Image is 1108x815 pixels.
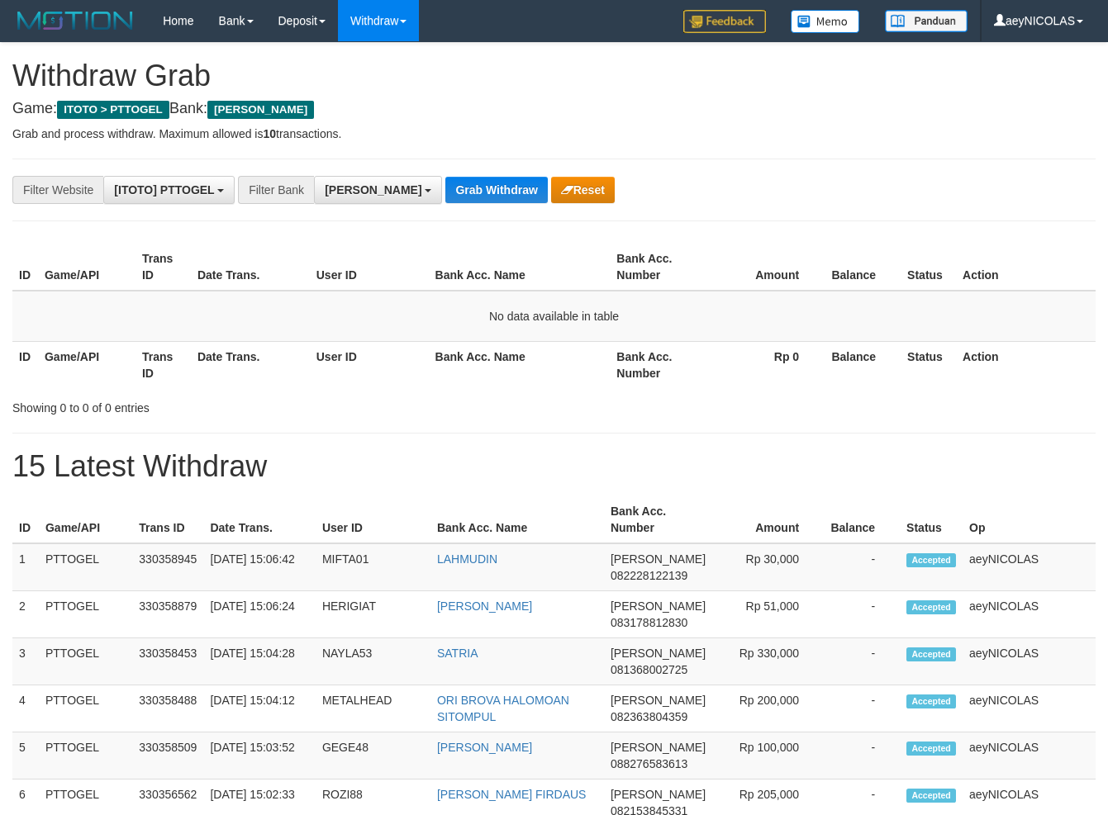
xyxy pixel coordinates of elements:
td: aeyNICOLAS [963,732,1096,779]
th: Status [900,496,963,543]
td: Rp 30,000 [712,543,824,591]
th: Date Trans. [203,496,316,543]
td: Rp 330,000 [712,638,824,685]
td: PTTOGEL [39,638,132,685]
th: Bank Acc. Number [604,496,712,543]
td: - [824,591,900,638]
th: Balance [824,341,901,388]
td: NAYLA53 [316,638,430,685]
th: Bank Acc. Name [429,244,611,291]
h1: 15 Latest Withdraw [12,450,1096,483]
th: Trans ID [136,341,191,388]
th: Rp 0 [707,341,824,388]
a: [PERSON_NAME] [437,599,532,613]
h1: Withdraw Grab [12,59,1096,92]
img: MOTION_logo.png [12,8,138,33]
a: ORI BROVA HALOMOAN SITOMPUL [437,694,569,723]
td: Rp 51,000 [712,591,824,638]
td: MIFTA01 [316,543,430,591]
td: 330358488 [132,685,203,732]
button: Reset [551,177,615,203]
td: 330358453 [132,638,203,685]
th: Bank Acc. Number [610,244,707,291]
th: Amount [707,244,824,291]
span: Accepted [906,600,956,614]
span: [PERSON_NAME] [207,101,314,119]
td: 330358879 [132,591,203,638]
td: Rp 100,000 [712,732,824,779]
th: Status [901,341,956,388]
span: Copy 083178812830 to clipboard [611,616,687,629]
td: METALHEAD [316,685,430,732]
th: Trans ID [132,496,203,543]
span: [PERSON_NAME] [611,694,706,707]
td: HERIGIAT [316,591,430,638]
td: - [824,685,900,732]
span: [PERSON_NAME] [611,599,706,613]
td: 3 [12,638,39,685]
img: Feedback.jpg [683,10,766,33]
p: Grab and process withdraw. Maximum allowed is transactions. [12,126,1096,142]
th: Status [901,244,956,291]
td: aeyNICOLAS [963,685,1096,732]
div: Filter Bank [238,176,314,204]
span: [ITOTO] PTTOGEL [114,183,214,197]
td: aeyNICOLAS [963,543,1096,591]
span: Accepted [906,789,956,803]
td: aeyNICOLAS [963,591,1096,638]
a: [PERSON_NAME] FIRDAUS [437,788,586,801]
th: Game/API [38,244,136,291]
th: Game/API [38,341,136,388]
a: [PERSON_NAME] [437,741,532,754]
th: Trans ID [136,244,191,291]
th: User ID [316,496,430,543]
span: Accepted [906,647,956,661]
th: ID [12,244,38,291]
span: ITOTO > PTTOGEL [57,101,169,119]
td: 1 [12,543,39,591]
td: 2 [12,591,39,638]
th: Bank Acc. Name [429,341,611,388]
th: Op [963,496,1096,543]
button: Grab Withdraw [445,177,547,203]
a: SATRIA [437,647,478,660]
td: [DATE] 15:04:12 [203,685,316,732]
td: - [824,638,900,685]
h4: Game: Bank: [12,101,1096,117]
th: ID [12,341,38,388]
td: - [824,732,900,779]
span: Accepted [906,694,956,708]
th: ID [12,496,39,543]
td: GEGE48 [316,732,430,779]
span: Copy 081368002725 to clipboard [611,663,687,676]
a: LAHMUDIN [437,552,497,566]
th: Game/API [39,496,132,543]
img: panduan.png [885,10,968,32]
td: Rp 200,000 [712,685,824,732]
span: [PERSON_NAME] [611,647,706,660]
td: PTTOGEL [39,685,132,732]
th: User ID [310,244,429,291]
td: aeyNICOLAS [963,638,1096,685]
span: Copy 082363804359 to clipboard [611,710,687,723]
span: Copy 088276583613 to clipboard [611,757,687,770]
td: 330358509 [132,732,203,779]
th: Amount [712,496,824,543]
button: [PERSON_NAME] [314,176,442,204]
th: Bank Acc. Name [430,496,604,543]
span: [PERSON_NAME] [611,788,706,801]
th: Balance [824,244,901,291]
td: 5 [12,732,39,779]
td: 330358945 [132,543,203,591]
td: [DATE] 15:04:28 [203,638,316,685]
th: Action [956,244,1096,291]
span: [PERSON_NAME] [611,552,706,566]
button: [ITOTO] PTTOGEL [103,176,235,204]
span: Accepted [906,553,956,567]
div: Showing 0 to 0 of 0 entries [12,393,449,416]
td: PTTOGEL [39,732,132,779]
th: Balance [824,496,900,543]
th: User ID [310,341,429,388]
span: Copy 082228122139 to clipboard [611,569,687,582]
td: No data available in table [12,291,1096,342]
